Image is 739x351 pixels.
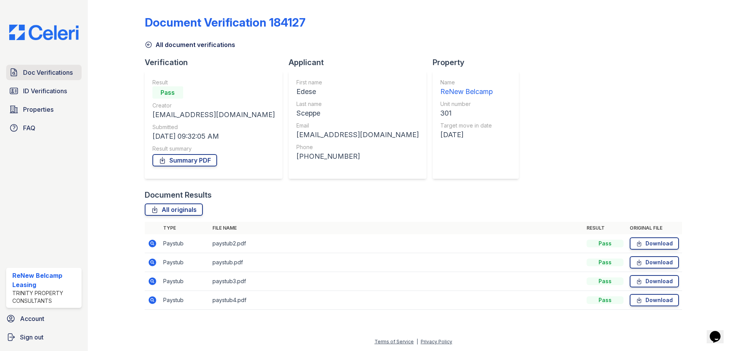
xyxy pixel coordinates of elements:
[584,222,627,234] th: Result
[23,68,73,77] span: Doc Verifications
[152,123,275,131] div: Submitted
[145,57,289,68] div: Verification
[440,100,493,108] div: Unit number
[160,253,209,272] td: Paystub
[152,102,275,109] div: Creator
[209,291,584,310] td: paystub4.pdf
[440,129,493,140] div: [DATE]
[209,253,584,272] td: paystub.pdf
[152,145,275,153] div: Result summary
[416,339,418,344] div: |
[23,86,67,96] span: ID Verifications
[587,240,624,247] div: Pass
[296,129,419,140] div: [EMAIL_ADDRESS][DOMAIN_NAME]
[20,333,43,342] span: Sign out
[630,237,679,250] a: Download
[160,272,209,291] td: Paystub
[6,65,82,80] a: Doc Verifications
[296,122,419,129] div: Email
[587,277,624,285] div: Pass
[23,123,35,133] span: FAQ
[12,271,79,289] div: ReNew Belcamp Leasing
[145,203,203,216] a: All originals
[145,15,306,29] div: Document Verification 184127
[6,120,82,136] a: FAQ
[296,86,419,97] div: Edese
[152,79,275,86] div: Result
[152,86,183,99] div: Pass
[375,339,414,344] a: Terms of Service
[627,222,682,234] th: Original file
[23,105,54,114] span: Properties
[296,151,419,162] div: [PHONE_NUMBER]
[289,57,433,68] div: Applicant
[209,222,584,234] th: File name
[296,79,419,86] div: First name
[296,143,419,151] div: Phone
[440,86,493,97] div: ReNew Belcamp
[145,190,212,200] div: Document Results
[421,339,452,344] a: Privacy Policy
[433,57,525,68] div: Property
[20,314,44,323] span: Account
[160,291,209,310] td: Paystub
[587,259,624,266] div: Pass
[209,272,584,291] td: paystub3.pdf
[6,83,82,99] a: ID Verifications
[630,256,679,269] a: Download
[296,108,419,119] div: Sceppe
[152,109,275,120] div: [EMAIL_ADDRESS][DOMAIN_NAME]
[160,234,209,253] td: Paystub
[3,329,85,345] a: Sign out
[152,131,275,142] div: [DATE] 09:32:05 AM
[707,320,731,343] iframe: chat widget
[3,25,85,40] img: CE_Logo_Blue-a8612792a0a2168367f1c8372b55b34899dd931a85d93a1a3d3e32e68fde9ad4.png
[145,40,235,49] a: All document verifications
[209,234,584,253] td: paystub2.pdf
[296,100,419,108] div: Last name
[440,108,493,119] div: 301
[152,154,217,166] a: Summary PDF
[12,289,79,305] div: Trinity Property Consultants
[440,79,493,97] a: Name ReNew Belcamp
[630,275,679,287] a: Download
[440,79,493,86] div: Name
[630,294,679,306] a: Download
[160,222,209,234] th: Type
[3,311,85,326] a: Account
[587,296,624,304] div: Pass
[6,102,82,117] a: Properties
[440,122,493,129] div: Target move in date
